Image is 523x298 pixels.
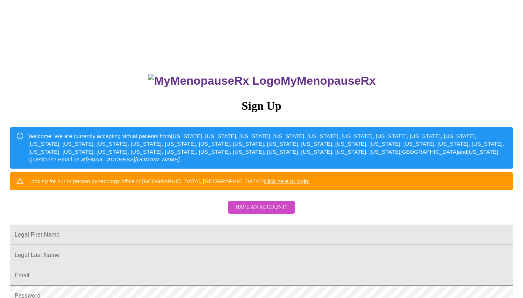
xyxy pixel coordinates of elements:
a: Click here to login! [264,178,310,184]
div: Looking for our in person gynecology office in [GEOGRAPHIC_DATA], [GEOGRAPHIC_DATA]? [28,174,310,188]
span: Have an account? [235,203,287,212]
a: Have an account? [226,209,296,215]
h3: MyMenopauseRx [11,74,513,88]
div: Welcome! We are currently accepting virtual patients from [US_STATE], [US_STATE], [US_STATE], [US... [28,129,507,166]
button: Have an account? [228,201,295,214]
em: [EMAIL_ADDRESS][DOMAIN_NAME] [86,156,180,162]
h3: Sign Up [10,99,513,113]
img: MyMenopauseRx Logo [148,74,280,88]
